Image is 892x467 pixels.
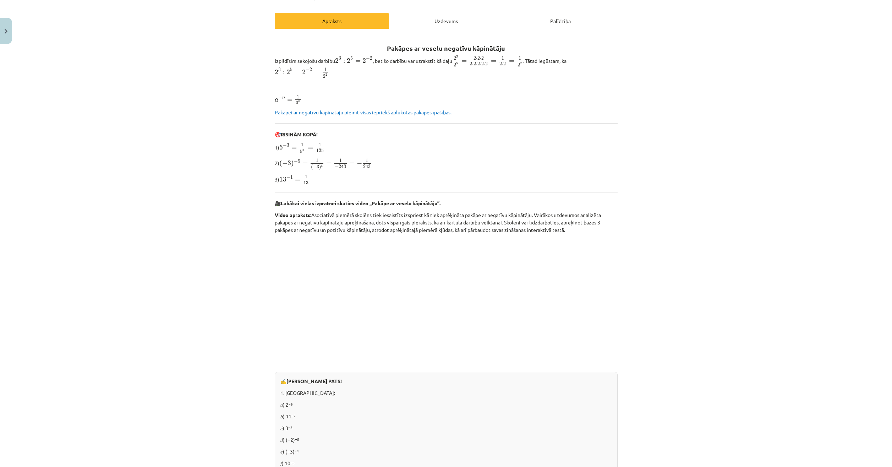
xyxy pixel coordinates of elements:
[298,101,300,103] span: n
[289,401,293,407] sup: −6
[279,145,283,150] span: 5
[350,56,353,60] span: 5
[363,164,371,168] span: 243
[305,175,307,179] span: 1
[319,143,321,147] span: 1
[280,413,612,420] p: 𝑏) 11
[339,164,346,168] span: 243
[387,44,505,52] b: Pakāpes ar veselu negatīvu kāpinātāju
[335,58,339,63] span: 2
[302,162,308,165] span: =
[288,161,291,165] span: 3
[281,200,440,206] b: Labākai vielas izpratnei skaties video „Pakāpe ar veselu kāpinātāju”.
[290,175,293,179] span: 1
[295,436,299,442] sup: −5
[519,56,521,60] span: 1
[290,460,295,465] sup: −5
[280,436,612,444] p: 𝑑) (−2)
[295,179,300,181] span: =
[343,59,345,63] span: :
[275,131,618,138] p: 🎯
[461,60,467,63] span: =
[282,161,288,166] span: −
[509,60,514,63] span: =
[275,212,311,218] b: Video apraksts:
[302,149,304,151] span: 3
[518,63,520,67] span: 2
[321,164,323,167] span: 5
[280,401,612,408] p: 𝑎) 2
[366,57,370,60] span: −
[472,64,474,65] span: ⋅
[275,142,618,154] p: 1)
[287,143,289,147] span: 3
[503,13,618,29] div: Palīdzība
[291,160,294,167] span: )
[275,200,618,207] p: 🎥
[502,56,504,60] span: 1
[326,162,332,165] span: =
[280,378,612,385] p: ✍️
[349,162,355,165] span: =
[481,56,484,60] span: 2
[339,159,342,162] span: 1
[470,62,472,66] span: 2
[491,60,496,63] span: =
[275,158,618,170] p: 2)
[279,160,282,167] span: (
[476,64,477,65] span: ⋅
[281,131,318,137] b: RISINĀM KOPĀ!
[287,99,292,102] span: =
[275,13,389,29] div: Apraksts
[297,95,299,99] span: 1
[278,96,282,99] span: −
[283,144,287,147] span: −
[298,159,300,163] span: 5
[303,181,308,185] span: 13
[317,165,319,169] span: 3
[279,177,286,182] span: 13
[355,60,361,63] span: =
[300,150,302,153] span: 5
[286,70,290,75] span: 2
[480,58,481,60] span: ⋅
[296,102,298,104] span: a
[316,159,318,162] span: 1
[288,425,292,430] sup: −3
[335,165,339,169] span: −
[476,58,477,60] span: ⋅
[499,62,502,66] span: 2
[503,62,506,66] span: 2
[306,68,310,72] span: −
[275,98,278,102] span: a
[480,64,481,65] span: ⋅
[474,62,476,66] span: 2
[308,147,313,150] span: =
[474,56,476,60] span: 2
[275,55,618,78] p: Izpildīsim sekojošu darbību , bet šo darbību var uzrakstīt kā daļu . Tātad iegūstam, ka
[325,73,327,76] span: 2
[456,62,458,64] span: 5
[454,63,456,67] span: 2
[5,29,7,34] img: icon-close-lesson-0947bae3869378f0d4975bcd49f059093ad1ed9edebbc8119c70593378902aed.svg
[477,56,480,60] span: 2
[275,70,278,75] span: 2
[370,56,372,60] span: 2
[302,70,306,75] span: 2
[314,71,320,74] span: =
[347,58,350,63] span: 2
[324,68,327,71] span: 1
[280,448,612,455] p: 𝑒) (−3)
[366,159,368,162] span: 1
[339,56,341,60] span: 3
[290,68,292,71] span: 5
[275,174,618,185] p: 3)
[313,165,317,169] span: −
[295,71,300,74] span: =
[310,68,312,71] span: 2
[275,109,452,115] span: Pakāpei ar negatīvu kāpinātāju piemīt visas iepriekš aplūkotās pakāpes īpašības.
[280,389,612,397] p: 1. [GEOGRAPHIC_DATA]:
[481,62,484,66] span: 2
[520,62,522,64] span: 2
[286,378,342,384] b: [PERSON_NAME] PATS!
